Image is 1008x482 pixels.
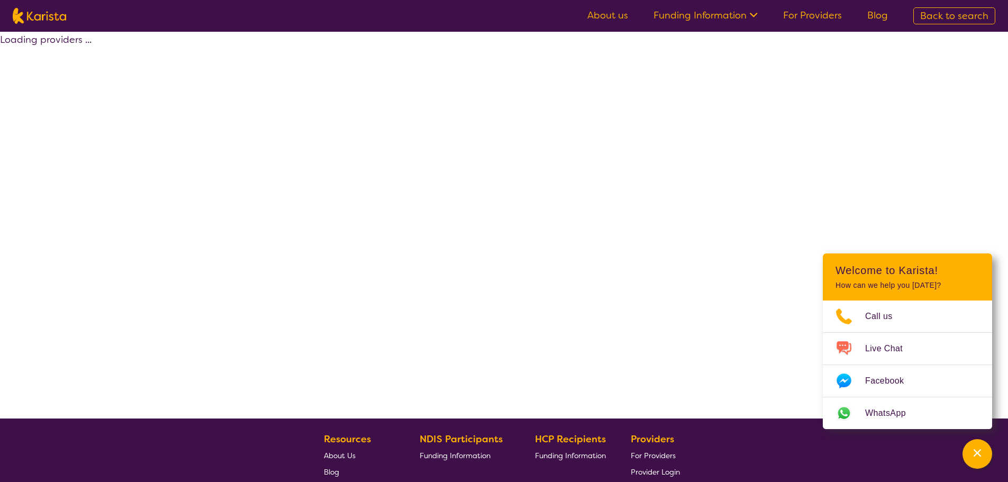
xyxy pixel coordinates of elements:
[920,10,988,22] span: Back to search
[535,451,606,460] span: Funding Information
[324,467,339,477] span: Blog
[631,451,676,460] span: For Providers
[631,467,680,477] span: Provider Login
[631,463,680,480] a: Provider Login
[324,433,371,445] b: Resources
[420,451,491,460] span: Funding Information
[324,463,395,480] a: Blog
[653,9,758,22] a: Funding Information
[867,9,888,22] a: Blog
[535,447,606,463] a: Funding Information
[913,7,995,24] a: Back to search
[836,281,979,290] p: How can we help you [DATE]?
[420,433,503,445] b: NDIS Participants
[823,397,992,429] a: Web link opens in a new tab.
[783,9,842,22] a: For Providers
[823,301,992,429] ul: Choose channel
[324,447,395,463] a: About Us
[865,341,915,357] span: Live Chat
[420,447,511,463] a: Funding Information
[324,451,356,460] span: About Us
[865,373,916,389] span: Facebook
[13,8,66,24] img: Karista logo
[836,264,979,277] h2: Welcome to Karista!
[631,447,680,463] a: For Providers
[631,433,674,445] b: Providers
[962,439,992,469] button: Channel Menu
[823,253,992,429] div: Channel Menu
[535,433,606,445] b: HCP Recipients
[865,308,905,324] span: Call us
[587,9,628,22] a: About us
[865,405,919,421] span: WhatsApp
